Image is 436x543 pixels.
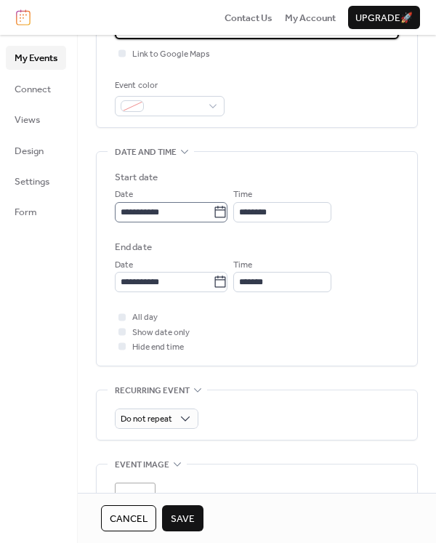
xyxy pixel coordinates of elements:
[115,483,156,523] div: ;
[162,505,203,531] button: Save
[15,51,57,65] span: My Events
[15,82,51,97] span: Connect
[16,9,31,25] img: logo
[285,11,336,25] span: My Account
[115,258,133,273] span: Date
[115,188,133,202] span: Date
[15,113,40,127] span: Views
[6,46,66,69] a: My Events
[225,10,272,25] a: Contact Us
[348,6,420,29] button: Upgrade🚀
[115,79,222,93] div: Event color
[233,188,252,202] span: Time
[6,108,66,131] a: Views
[115,240,152,254] div: End date
[132,310,158,325] span: All day
[132,340,184,355] span: Hide end time
[132,47,210,62] span: Link to Google Maps
[115,170,158,185] div: Start date
[6,77,66,100] a: Connect
[15,174,49,189] span: Settings
[225,11,272,25] span: Contact Us
[101,505,156,531] button: Cancel
[6,169,66,193] a: Settings
[132,326,190,340] span: Show date only
[285,10,336,25] a: My Account
[6,139,66,162] a: Design
[171,512,195,526] span: Save
[15,205,37,220] span: Form
[355,11,413,25] span: Upgrade 🚀
[115,383,190,398] span: Recurring event
[6,200,66,223] a: Form
[233,258,252,273] span: Time
[115,458,169,472] span: Event image
[121,411,172,427] span: Do not repeat
[115,145,177,160] span: Date and time
[110,512,148,526] span: Cancel
[15,144,44,158] span: Design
